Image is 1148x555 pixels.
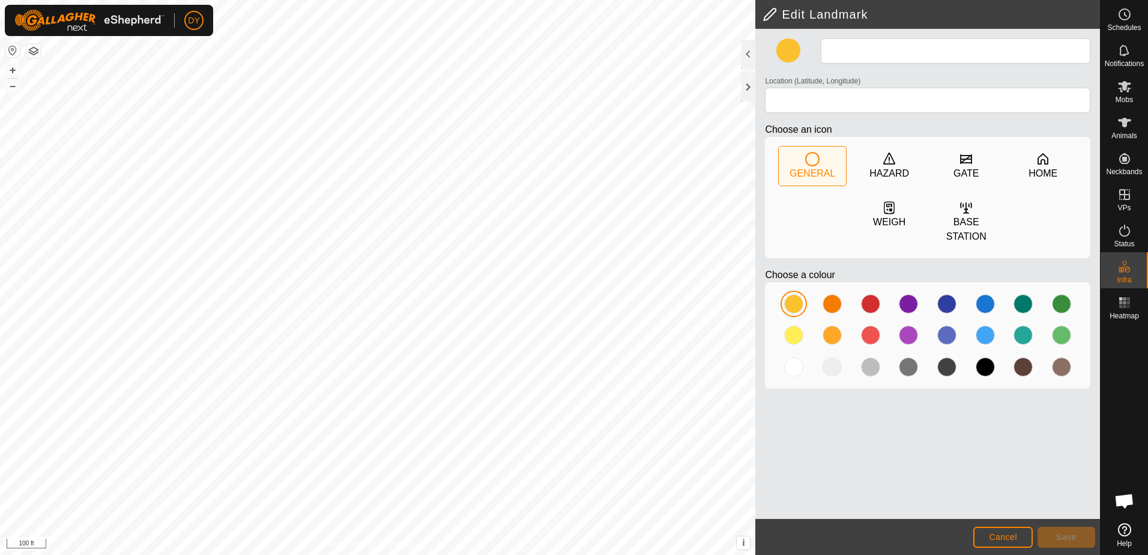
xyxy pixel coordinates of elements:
span: Mobs [1116,96,1133,103]
span: DY [188,14,199,27]
span: Schedules [1107,24,1141,31]
p: Choose an icon [765,123,1090,137]
span: Cancel [989,532,1017,542]
div: GATE [953,166,979,181]
span: Status [1114,240,1134,247]
button: – [5,79,20,93]
p: Choose a colour [765,268,1090,282]
h2: Edit Landmark [763,7,1100,22]
button: Save [1038,527,1095,548]
div: HAZARD [869,166,909,181]
span: Save [1056,532,1077,542]
span: Notifications [1105,60,1144,67]
span: Neckbands [1106,168,1142,175]
div: GENERAL [790,166,835,181]
span: i [742,538,745,548]
a: Privacy Policy [330,539,375,550]
button: Cancel [973,527,1033,548]
button: + [5,63,20,77]
span: Animals [1111,132,1137,139]
div: Open chat [1107,483,1143,519]
label: Location (Latitude, Longitude) [765,76,860,86]
span: Heatmap [1110,312,1139,320]
span: Help [1117,540,1132,547]
div: HOME [1029,166,1057,181]
span: Infra [1117,276,1131,284]
button: Reset Map [5,43,20,58]
button: Map Layers [26,44,41,58]
a: Help [1101,518,1148,552]
button: i [737,536,750,550]
div: WEIGH [873,215,905,229]
span: VPs [1117,204,1131,211]
a: Contact Us [390,539,425,550]
div: BASE STATION [932,215,1000,244]
img: Gallagher Logo [14,10,165,31]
